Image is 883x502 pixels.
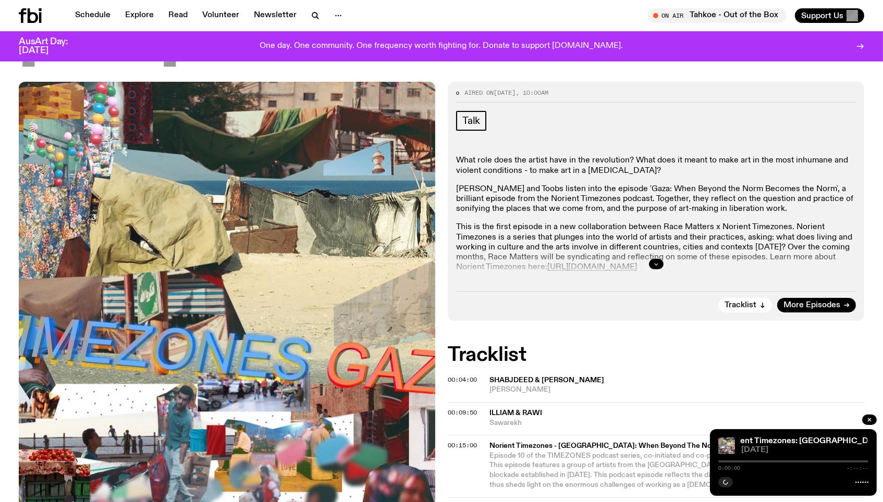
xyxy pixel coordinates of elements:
button: On AirTahkoe - Out of the Box [648,8,787,23]
span: Shabjdeed & [PERSON_NAME] [489,376,604,384]
h3: AusArt Day: [DATE] [19,37,85,55]
a: Schedule [69,8,117,23]
a: Talk [456,111,486,131]
span: [PERSON_NAME] [489,385,864,395]
span: [DATE] [741,446,868,454]
span: Sawarekh [489,418,864,428]
span: , 10:00am [516,89,548,97]
span: Episode 10 of the TIMEZONES podcast series, co-initiated and co-produced by Norient and the Goeth... [489,452,855,489]
button: 00:04:00 [448,377,477,383]
span: Support Us [801,11,843,20]
button: Support Us [795,8,864,23]
span: [DATE] [494,89,516,97]
a: Volunteer [196,8,246,23]
h2: Tracklist [448,346,864,365]
button: 00:15:00 [448,443,477,448]
a: More Episodes [777,298,856,312]
p: One day. One community. One frequency worth fighting for. Donate to support [DOMAIN_NAME]. [260,42,623,51]
span: 00:09:50 [448,408,477,417]
p: What role does the artist have in the revolution? What does it meant to make art in the most inhu... [456,156,856,175]
span: Aired on [464,89,494,97]
span: Tracklist [725,302,756,309]
span: 0:00:00 [718,466,740,471]
a: Read [162,8,194,23]
span: -:--:-- [847,466,868,471]
button: 00:09:50 [448,410,477,416]
button: Tracklist [718,298,772,312]
span: More Episodes [783,302,840,309]
span: [DATE] [19,22,178,69]
a: Newsletter [248,8,303,23]
span: Illiam & Rawi [489,409,542,417]
span: 00:15:00 [448,441,477,449]
span: Talk [462,115,480,127]
span: Norient Timezones - [GEOGRAPHIC_DATA]: When Beyond The Norm Becomes the Norm [489,441,858,451]
p: [PERSON_NAME] and Toobs listen into the episode 'Gaza: When Beyond the Norm Becomes the Norm', a ... [456,184,856,215]
span: 00:04:00 [448,375,477,384]
a: Explore [119,8,160,23]
p: This is the first episode in a new collaboration between Race Matters x Norient Timezones. Norien... [456,222,856,272]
